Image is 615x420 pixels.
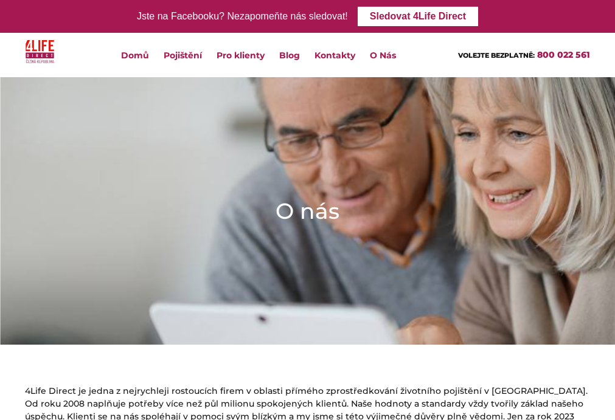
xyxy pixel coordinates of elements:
[272,33,307,77] a: Blog
[458,51,535,60] span: VOLEJTE BEZPLATNĚ:
[537,49,590,60] a: 800 022 561
[276,196,339,226] h1: O nás
[26,38,55,66] img: 4Life Direct Česká republika logo
[358,7,478,26] a: Sledovat 4Life Direct
[114,33,156,77] a: Domů
[137,8,348,26] div: Jste na Facebooku? Nezapomeňte nás sledovat!
[307,33,363,77] a: Kontakty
